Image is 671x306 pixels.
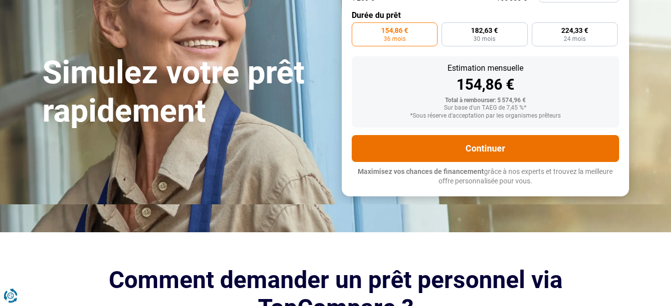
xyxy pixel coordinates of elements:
div: Total à rembourser: 5 574,96 € [360,97,611,104]
span: 154,86 € [381,27,408,34]
div: *Sous réserve d'acceptation par les organismes prêteurs [360,113,611,120]
span: 24 mois [564,36,586,42]
div: 154,86 € [360,77,611,92]
span: 36 mois [384,36,406,42]
div: Sur base d'un TAEG de 7,45 %* [360,105,611,112]
span: Maximisez vos chances de financement [358,167,484,175]
label: Durée du prêt [352,10,619,20]
div: Estimation mensuelle [360,64,611,72]
p: grâce à nos experts et trouvez la meilleure offre personnalisée pour vous. [352,167,619,186]
span: 224,33 € [561,27,588,34]
span: 30 mois [473,36,495,42]
h1: Simulez votre prêt rapidement [42,54,330,131]
button: Continuer [352,135,619,162]
span: 182,63 € [471,27,498,34]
